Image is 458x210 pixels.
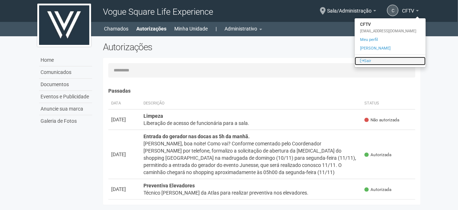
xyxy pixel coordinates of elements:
[364,117,399,123] span: Não autorizada
[39,79,92,91] a: Documentos
[143,183,195,188] strong: Preventiva Elevadores
[104,24,129,34] a: Chamados
[108,98,141,109] th: Data
[175,24,208,34] a: Minha Unidade
[402,9,419,15] a: CFTV
[216,24,217,34] a: |
[39,115,92,127] a: Galeria de Fotos
[327,9,376,15] a: Sala/Administração
[103,7,213,17] span: Vogue Square Life Experience
[143,120,359,127] div: Liberação de acesso de funcionária para a sala.
[362,98,415,109] th: Status
[143,134,250,139] strong: Entrada do gerador nas docas as 5h da manhã.
[108,88,416,94] h4: Passadas
[327,1,372,14] span: Sala/Administração
[137,24,167,34] a: Autorizações
[225,24,262,34] a: Administrativo
[39,54,92,66] a: Home
[387,5,398,16] a: C
[141,98,362,109] th: Descrição
[364,187,391,193] span: Autorizada
[111,116,138,123] div: [DATE]
[355,44,426,53] a: [PERSON_NAME]
[39,66,92,79] a: Comunicados
[364,152,391,158] span: Autorizada
[111,151,138,158] div: [DATE]
[37,4,91,47] img: logo.jpg
[143,140,359,176] div: [PERSON_NAME], boa noite! Como vai? Conforme comentado pelo Coordenador [PERSON_NAME] por telefon...
[103,42,256,52] h2: Autorizações
[111,186,138,193] div: [DATE]
[402,1,414,14] span: CFTV
[355,29,426,34] div: [EMAIL_ADDRESS][DOMAIN_NAME]
[39,103,92,115] a: Anuncie sua marca
[355,36,426,44] a: Meu perfil
[143,113,163,119] strong: Limpeza
[143,189,359,196] div: Técnico [PERSON_NAME] da Atlas para realizar preventiva nos elevadores.
[355,20,426,29] strong: CFTV
[39,91,92,103] a: Eventos e Publicidade
[355,57,426,65] a: Sair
